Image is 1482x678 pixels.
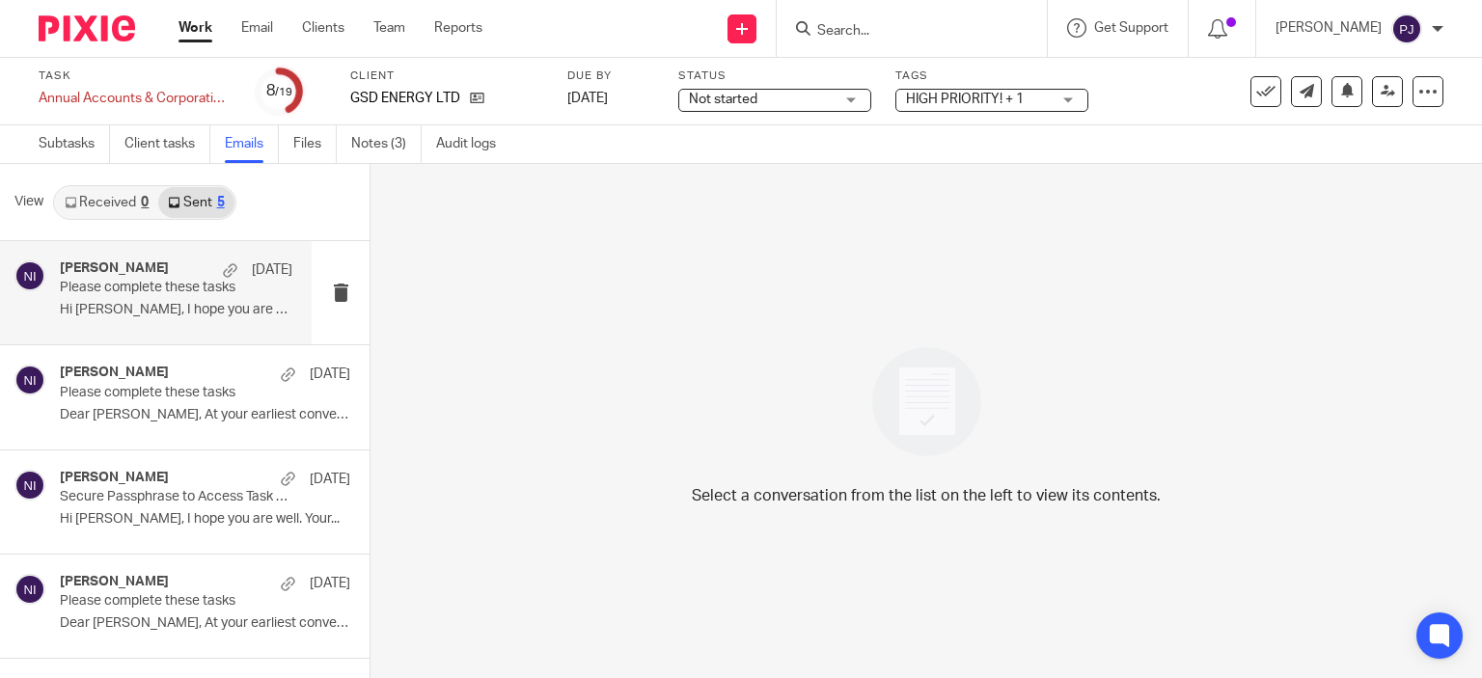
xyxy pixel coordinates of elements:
[60,407,350,423] p: Dear [PERSON_NAME], At your earliest convenience,...
[60,489,292,505] p: Secure Passphrase to Access Task List Sent in Previous Email
[567,68,654,84] label: Due by
[351,125,422,163] a: Notes (3)
[39,89,232,108] div: Annual Accounts &amp; Corporation Tax Return - December 31, 2024
[60,615,350,632] p: Dear [PERSON_NAME], At your earliest convenience,...
[815,23,989,41] input: Search
[14,574,45,605] img: svg%3E
[1391,14,1422,44] img: svg%3E
[60,260,169,277] h4: [PERSON_NAME]
[55,187,158,218] a: Received0
[60,385,292,401] p: Please complete these tasks
[14,365,45,395] img: svg%3E
[434,18,482,38] a: Reports
[39,125,110,163] a: Subtasks
[60,511,350,528] p: Hi [PERSON_NAME], I hope you are well. Your...
[692,484,1161,507] p: Select a conversation from the list on the left to view its contents.
[266,80,292,102] div: 8
[567,92,608,105] span: [DATE]
[1094,21,1168,35] span: Get Support
[14,470,45,501] img: svg%3E
[678,68,871,84] label: Status
[178,18,212,38] a: Work
[860,335,994,469] img: image
[158,187,233,218] a: Sent5
[14,260,45,291] img: svg%3E
[252,260,292,280] p: [DATE]
[60,302,292,318] p: Hi [PERSON_NAME], I hope you are well. As we...
[124,125,210,163] a: Client tasks
[39,89,232,108] div: Annual Accounts & Corporation Tax Return - [DATE]
[302,18,344,38] a: Clients
[350,89,460,108] p: GSD ENERGY LTD
[141,196,149,209] div: 0
[350,68,543,84] label: Client
[275,87,292,97] small: /19
[39,68,232,84] label: Task
[60,593,292,610] p: Please complete these tasks
[895,68,1088,84] label: Tags
[225,125,279,163] a: Emails
[217,196,225,209] div: 5
[1276,18,1382,38] p: [PERSON_NAME]
[373,18,405,38] a: Team
[60,280,246,296] p: Please complete these tasks
[293,125,337,163] a: Files
[241,18,273,38] a: Email
[436,125,510,163] a: Audit logs
[60,470,169,486] h4: [PERSON_NAME]
[14,192,43,212] span: View
[906,93,1024,106] span: HIGH PRIORITY! + 1
[310,574,350,593] p: [DATE]
[310,470,350,489] p: [DATE]
[689,93,757,106] span: Not started
[60,365,169,381] h4: [PERSON_NAME]
[60,574,169,590] h4: [PERSON_NAME]
[39,15,135,41] img: Pixie
[310,365,350,384] p: [DATE]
